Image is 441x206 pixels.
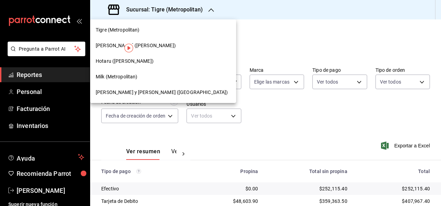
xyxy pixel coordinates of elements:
[96,42,176,49] span: [PERSON_NAME] ([PERSON_NAME])
[90,22,236,38] div: Tigre (Metropolitan)
[96,89,228,96] span: [PERSON_NAME] y [PERSON_NAME] ([GEOGRAPHIC_DATA])
[90,69,236,85] div: Milk (Metropolitan)
[124,44,133,52] img: Tooltip marker
[90,85,236,100] div: [PERSON_NAME] y [PERSON_NAME] ([GEOGRAPHIC_DATA])
[90,38,236,53] div: [PERSON_NAME] ([PERSON_NAME])
[96,26,140,34] span: Tigre (Metropolitan)
[90,53,236,69] div: Hotaru ([PERSON_NAME])
[96,58,154,65] span: Hotaru ([PERSON_NAME])
[96,73,138,80] span: Milk (Metropolitan)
